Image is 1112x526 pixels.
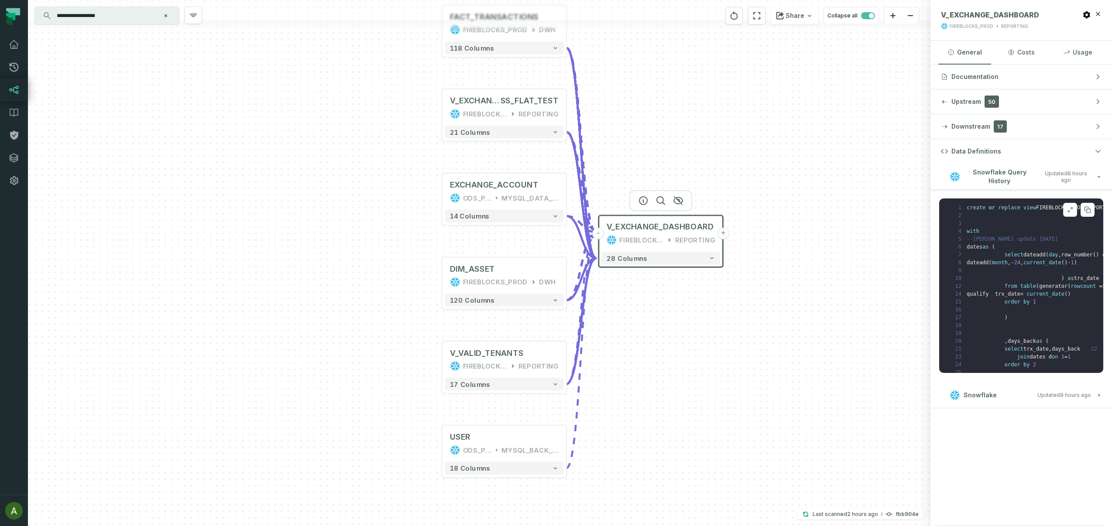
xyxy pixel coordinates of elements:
span: 50 [985,96,999,108]
span: month [992,260,1008,266]
span: ( [1067,283,1071,289]
span: 1 [1033,299,1036,305]
button: SnowflakeUpdated[DATE] 1:01:35 AM [941,389,1102,401]
span: 24 [1014,260,1020,266]
span: Downstream [951,122,990,131]
span: Updated [1037,392,1091,398]
span: V_EXCHANGE_DASHBOARD [607,222,714,232]
span: with [967,228,979,234]
span: 2 [944,212,967,219]
span: 17 [994,120,1007,133]
span: 3 [944,219,967,227]
span: > [1102,283,1105,289]
span: 1 [1071,260,1074,266]
span: ) [1064,260,1067,266]
button: Downstream17 [930,114,1112,139]
span: days_back [1008,338,1036,344]
span: dateadd [967,260,989,266]
span: 23 [944,353,967,361]
span: 25 [944,369,967,376]
span: 24 [944,361,967,369]
span: 14 columns [450,212,489,220]
span: order [1005,362,1020,368]
div: DWH [539,277,556,287]
div: USER [450,432,470,442]
div: MYSQL_BACK_OFFICE [501,445,559,455]
span: trx_date [1023,346,1049,352]
g: Edge from c9ad2ed1c36915552e4460c904801e1a to e354cd48022739e350b5711abdda9751 [566,216,596,258]
span: order [1005,299,1020,305]
span: - [1067,260,1071,266]
span: ( [1061,260,1064,266]
span: 1 [1067,354,1071,360]
h4: fbb904e [896,512,919,517]
div: DIM_ASSET [450,264,495,274]
span: replace [998,205,1020,211]
span: ) [1067,291,1071,297]
div: MYSQL_DATA_SERVICE [501,193,559,203]
span: 1 [1061,354,1064,360]
span: 5 [944,235,967,243]
span: 6 [944,243,967,251]
span: generator [1039,283,1067,289]
span: 15 [944,298,967,306]
span: 20 [944,337,967,345]
div: ODS_PROD_FBS_PRODUCT [463,193,491,203]
span: Snowflake [964,391,997,400]
button: Clear search query [161,11,170,20]
button: Share [771,7,818,24]
span: ( [1036,283,1039,289]
span: , [1020,260,1023,266]
button: Usage [1051,41,1104,64]
span: 19 [944,329,967,337]
span: row_number [1061,252,1093,258]
span: dates [967,244,982,250]
span: Upstream [951,97,981,106]
span: ( [1046,338,1049,344]
span: as [982,244,988,250]
button: Last scanned[DATE] 7:34:13 AMfbb904e [797,509,924,519]
span: ( [1064,291,1067,297]
span: = [1099,283,1102,289]
div: V_EXCHANGE_WHITELIST_ADDRESS_FLAT_TEST [450,96,559,106]
span: 22 [1080,345,1102,353]
span: Data Definitions [951,147,1001,156]
button: zoom out [902,7,919,24]
span: Updated [1040,170,1091,183]
span: days_back [1052,346,1080,352]
span: rowcount [1071,283,1096,289]
span: dates d [1030,354,1052,360]
relative-time: Aug 25, 2025, 7:34 AM GMT+3 [847,511,878,517]
span: join [1017,354,1030,360]
span: by [1023,299,1030,305]
span: 120 columns [450,296,494,304]
span: 16 [944,306,967,314]
button: zoom in [884,7,902,24]
button: Collapse all [824,7,879,24]
span: 2 [1033,362,1036,368]
span: ) [1005,314,1008,321]
button: General [938,41,991,64]
span: , [1005,338,1008,344]
span: 17 [944,314,967,321]
button: Upstream50 [930,89,1112,114]
span: ) [1061,275,1064,281]
span: --[PERSON_NAME] update [DATE] [967,236,1058,242]
button: + [717,228,729,239]
span: 18 columns [450,465,490,472]
span: V_EXCHANGE_WHITELIST_ADDRE [450,96,501,106]
div: ODS_PROD_FBS_PRODUCT [463,445,491,455]
span: 118 columns [450,44,494,52]
button: Documentation [930,65,1112,89]
span: as [1036,338,1042,344]
span: FIREBLOCKS_PROD [1036,205,1083,211]
g: Edge from 9523e7571eaa496f9c783475eb226bb5 to e354cd48022739e350b5711abdda9751 [566,258,596,384]
span: day [1049,252,1058,258]
span: ) [1074,260,1077,266]
span: from [1005,283,1017,289]
div: FIREBLOCKS_PROD [463,25,528,35]
span: ( [1046,252,1049,258]
span: 1 [944,204,967,212]
span: V_EXCHANGE_DASHBOARD [941,10,1039,19]
span: < [1020,291,1023,297]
